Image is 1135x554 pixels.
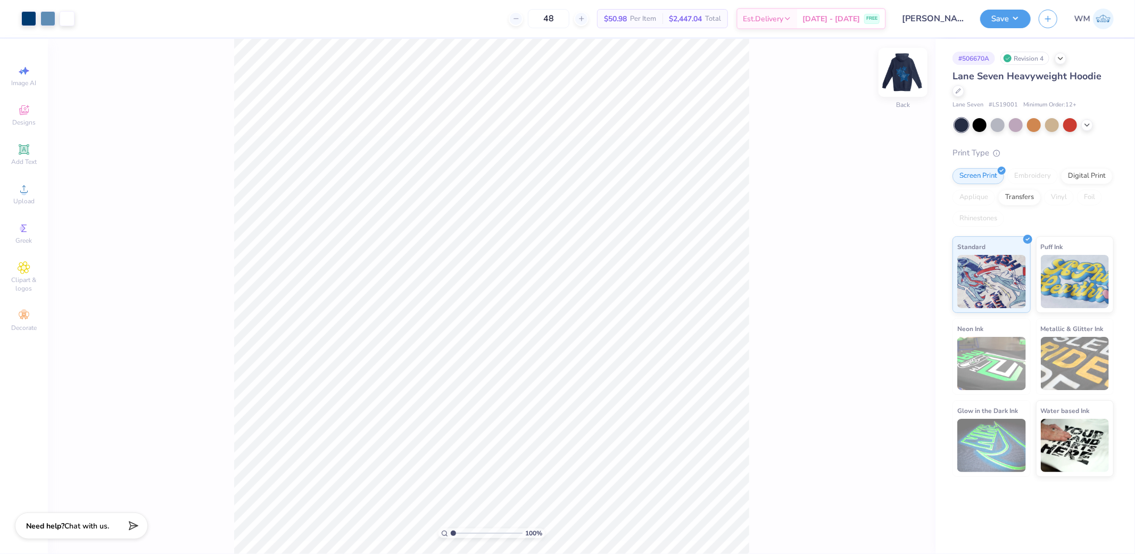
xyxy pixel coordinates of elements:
img: Puff Ink [1041,255,1109,308]
div: # 506670A [952,52,995,65]
span: # LS19001 [989,101,1018,110]
div: Transfers [998,189,1041,205]
div: Vinyl [1044,189,1074,205]
div: Embroidery [1007,168,1058,184]
span: Greek [16,236,32,245]
span: Puff Ink [1041,241,1063,252]
div: Applique [952,189,995,205]
img: Metallic & Glitter Ink [1041,337,1109,390]
span: [DATE] - [DATE] [802,13,860,24]
div: Print Type [952,147,1114,159]
input: Untitled Design [894,8,972,29]
div: Digital Print [1061,168,1113,184]
span: FREE [866,15,877,22]
strong: Need help? [26,521,64,531]
span: Total [705,13,721,24]
img: Back [882,51,924,94]
span: $50.98 [604,13,627,24]
span: Add Text [11,158,37,166]
span: WM [1074,13,1090,25]
img: Wilfredo Manabat [1093,9,1114,29]
span: Decorate [11,324,37,332]
a: WM [1074,9,1114,29]
span: Metallic & Glitter Ink [1041,323,1104,334]
div: Revision 4 [1000,52,1049,65]
span: Designs [12,118,36,127]
div: Screen Print [952,168,1004,184]
span: $2,447.04 [669,13,702,24]
span: Chat with us. [64,521,109,531]
span: Standard [957,241,985,252]
span: Est. Delivery [743,13,783,24]
span: Water based Ink [1041,405,1090,416]
div: Back [896,101,910,110]
img: Water based Ink [1041,419,1109,472]
img: Glow in the Dark Ink [957,419,1026,472]
span: Lane Seven Heavyweight Hoodie [952,70,1101,82]
span: Per Item [630,13,656,24]
span: Clipart & logos [5,276,43,293]
button: Save [980,10,1031,28]
span: Upload [13,197,35,205]
span: Image AI [12,79,37,87]
input: – – [528,9,569,28]
span: 100 % [525,528,542,538]
span: Minimum Order: 12 + [1023,101,1076,110]
span: Neon Ink [957,323,983,334]
div: Foil [1077,189,1102,205]
img: Standard [957,255,1026,308]
div: Rhinestones [952,211,1004,227]
img: Neon Ink [957,337,1026,390]
span: Lane Seven [952,101,983,110]
span: Glow in the Dark Ink [957,405,1018,416]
